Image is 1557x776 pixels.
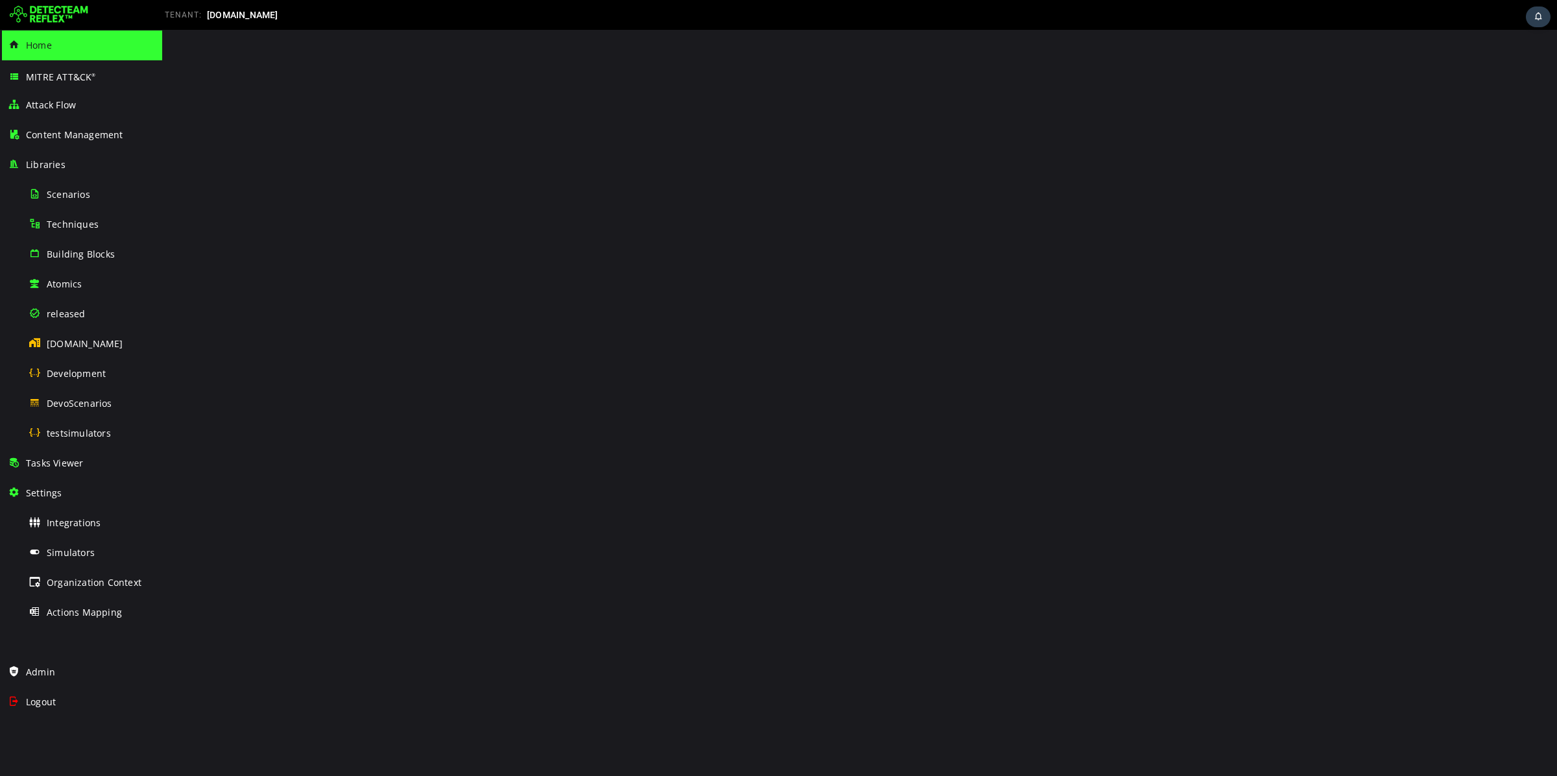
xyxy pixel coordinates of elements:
[10,5,88,25] img: Detecteam logo
[26,128,123,141] span: Content Management
[207,10,278,20] span: [DOMAIN_NAME]
[26,457,83,469] span: Tasks Viewer
[26,666,55,678] span: Admin
[47,248,115,260] span: Building Blocks
[47,308,86,320] span: released
[26,71,96,83] span: MITRE ATT&CK
[47,337,123,350] span: [DOMAIN_NAME]
[26,487,62,499] span: Settings
[47,367,106,380] span: Development
[165,10,202,19] span: TENANT:
[47,606,122,618] span: Actions Mapping
[47,188,90,200] span: Scenarios
[26,99,76,111] span: Attack Flow
[1526,6,1551,27] div: Task Notifications
[26,696,56,708] span: Logout
[47,576,141,588] span: Organization Context
[26,39,52,51] span: Home
[47,278,82,290] span: Atomics
[47,397,112,409] span: DevoScenarios
[47,516,101,529] span: Integrations
[26,158,66,171] span: Libraries
[47,546,95,559] span: Simulators
[91,72,95,78] sup: ®
[47,218,99,230] span: Techniques
[47,427,111,439] span: testsimulators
